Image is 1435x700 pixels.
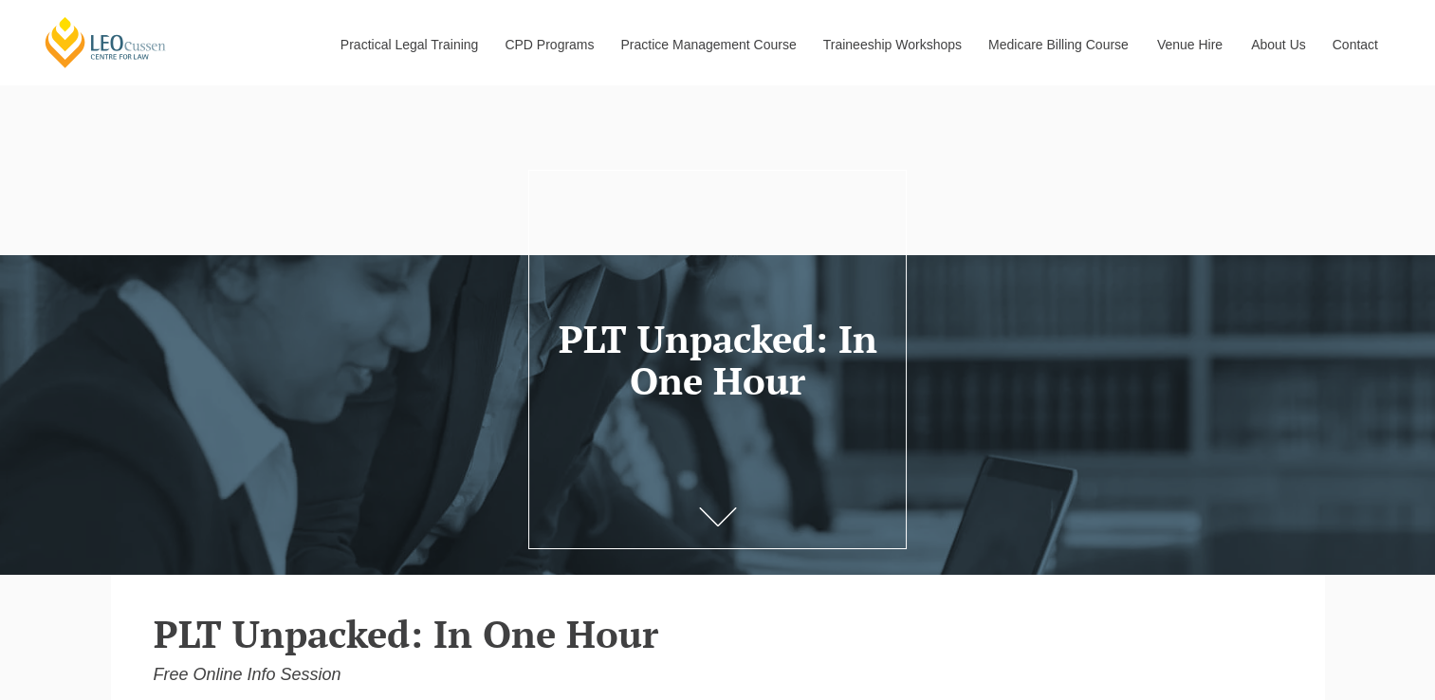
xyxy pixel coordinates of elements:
[974,4,1143,85] a: Medicare Billing Course
[154,665,341,684] i: Free Online Info Session
[545,318,890,401] h1: PLT Unpacked: In One Hour
[490,4,606,85] a: CPD Programs
[607,4,809,85] a: Practice Management Course
[326,4,491,85] a: Practical Legal Training
[43,15,169,69] a: [PERSON_NAME] Centre for Law
[1143,4,1237,85] a: Venue Hire
[1318,4,1392,85] a: Contact
[154,608,658,658] strong: PLT Unpacked: In One Hour
[1237,4,1318,85] a: About Us
[809,4,974,85] a: Traineeship Workshops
